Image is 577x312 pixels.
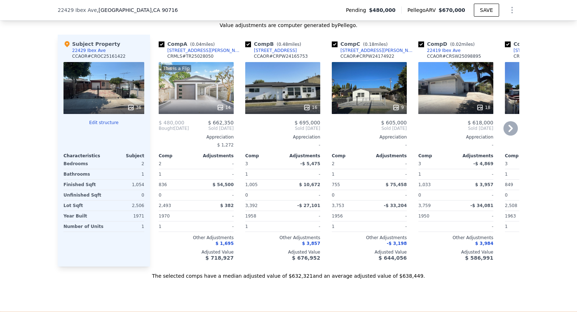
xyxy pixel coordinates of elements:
[299,182,320,187] span: $ 10,672
[505,203,517,208] span: 2,508
[254,48,297,53] div: [STREET_ADDRESS]
[371,190,407,200] div: -
[159,40,217,48] div: Comp A
[476,104,490,111] div: 18
[332,203,344,208] span: 3,753
[300,161,320,166] span: -$ 5,475
[332,134,407,140] div: Appreciation
[167,48,242,53] div: [STREET_ADDRESS][PERSON_NAME]
[159,249,234,255] div: Adjusted Value
[127,104,141,111] div: 36
[206,255,234,261] span: $ 718,927
[245,153,283,159] div: Comp
[284,221,320,232] div: -
[468,120,493,126] span: $ 618,000
[505,3,519,17] button: Show Options
[159,169,195,179] div: 1
[245,169,281,179] div: 1
[418,134,493,140] div: Appreciation
[369,153,407,159] div: Adjustments
[198,190,234,200] div: -
[217,104,231,111] div: 14
[105,190,144,200] div: 0
[457,169,493,179] div: -
[332,153,369,159] div: Comp
[369,6,396,14] span: $480,000
[452,42,462,47] span: 0.02
[514,48,556,53] div: [STREET_ADDRESS]
[418,211,454,221] div: 1950
[159,182,167,187] span: 836
[514,53,562,59] div: CRMLS # DW24155649
[457,211,493,221] div: -
[245,182,257,187] span: 1,005
[332,169,368,179] div: 1
[418,161,421,166] span: 3
[245,221,281,232] div: 1
[505,48,556,53] a: [STREET_ADDRESS]
[505,193,508,198] span: 0
[63,120,144,126] button: Edit structure
[105,211,144,221] div: 1971
[63,153,104,159] div: Characteristics
[245,126,320,131] span: Sold [DATE]
[474,161,493,166] span: -$ 4,869
[63,40,120,48] div: Subject Property
[332,235,407,241] div: Other Adjustments
[159,161,162,166] span: 2
[302,241,320,246] span: $ 3,857
[418,153,456,159] div: Comp
[198,221,234,232] div: -
[151,7,178,13] span: , CA 90716
[72,48,106,53] div: 22429 Ibex Ave
[245,48,297,53] a: [STREET_ADDRESS]
[365,42,374,47] span: 0.18
[381,120,407,126] span: $ 605,000
[371,169,407,179] div: -
[216,241,234,246] span: $ 1,695
[418,182,431,187] span: 1,033
[278,42,288,47] span: 0.48
[245,134,320,140] div: Appreciation
[332,140,407,150] div: -
[303,104,317,111] div: 16
[167,53,213,59] div: CRMLS # TR25028050
[465,255,493,261] span: $ 586,991
[475,241,493,246] span: $ 3,984
[387,241,407,246] span: -$ 3,198
[292,255,320,261] span: $ 676,952
[105,159,144,169] div: 2
[418,203,431,208] span: 3,759
[162,65,191,72] div: This is a Flip
[245,40,304,48] div: Comp B
[212,182,234,187] span: $ 54,500
[475,182,493,187] span: $ 3,957
[470,203,493,208] span: -$ 34,081
[254,53,308,59] div: CCAOR # CRPW24165753
[58,6,97,14] span: 22429 Ibex Ave
[97,6,178,14] span: , [GEOGRAPHIC_DATA]
[332,48,415,53] a: [STREET_ADDRESS][PERSON_NAME]
[245,161,248,166] span: 3
[332,193,335,198] span: 0
[297,203,320,208] span: -$ 27,101
[159,120,184,126] span: $ 480,000
[340,48,415,53] div: [STREET_ADDRESS][PERSON_NAME]
[418,169,454,179] div: 1
[332,182,340,187] span: 755
[360,42,391,47] span: ( miles)
[245,193,248,198] span: 0
[63,169,102,179] div: Bathrooms
[159,221,195,232] div: 1
[63,221,103,232] div: Number of Units
[371,159,407,169] div: -
[439,7,465,13] span: $670,000
[418,249,493,255] div: Adjusted Value
[283,153,320,159] div: Adjustments
[106,221,144,232] div: 1
[346,6,369,14] span: Pending
[505,40,563,48] div: Comp E
[284,169,320,179] div: -
[105,180,144,190] div: 1,054
[418,48,461,53] a: 22419 Ibex Ave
